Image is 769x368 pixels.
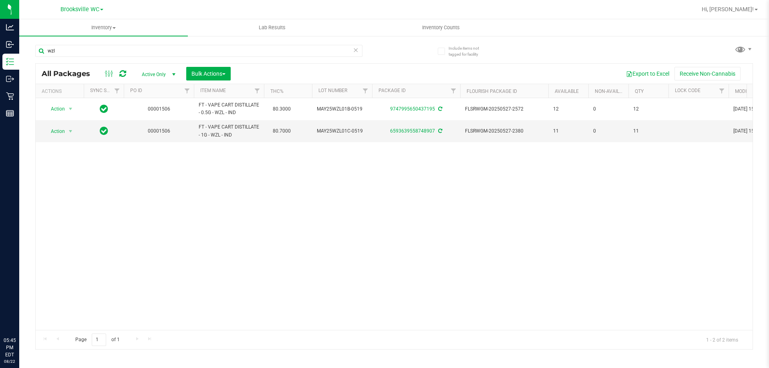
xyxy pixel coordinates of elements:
inline-svg: Outbound [6,75,14,83]
a: THC% [270,88,284,94]
a: 00001506 [148,128,170,134]
span: Include items not tagged for facility [449,45,489,57]
span: Hi, [PERSON_NAME]! [702,6,754,12]
a: Qty [635,88,644,94]
span: Clear [353,45,358,55]
span: In Sync [100,125,108,137]
input: Search Package ID, Item Name, SKU, Lot or Part Number... [35,45,362,57]
p: 05:45 PM EDT [4,337,16,358]
span: Action [44,126,65,137]
span: Sync from Compliance System [437,128,442,134]
input: 1 [92,334,106,346]
a: Flourish Package ID [467,88,517,94]
button: Export to Excel [621,67,674,80]
a: Sync Status [90,88,121,93]
button: Bulk Actions [186,67,231,80]
span: Bulk Actions [191,70,225,77]
span: FLSRWGM-20250527-2380 [465,127,544,135]
span: MAY25WZL01B-0519 [317,105,367,113]
span: 12 [553,105,584,113]
span: Inventory Counts [411,24,471,31]
a: Non-Available [595,88,630,94]
inline-svg: Reports [6,109,14,117]
span: FLSRWGM-20250527-2572 [465,105,544,113]
a: PO ID [130,88,142,93]
inline-svg: Retail [6,92,14,100]
inline-svg: Analytics [6,23,14,31]
a: Filter [715,84,729,98]
span: 1 - 2 of 2 items [700,334,745,346]
a: Filter [447,84,460,98]
a: Filter [359,84,372,98]
a: Filter [111,84,124,98]
span: Inventory [19,24,188,31]
span: FT - VAPE CART DISTILLATE - 0.5G - WZL - IND [199,101,259,117]
span: All Packages [42,69,98,78]
a: Item Name [200,88,226,93]
span: Sync from Compliance System [437,106,442,112]
span: Brooksville WC [60,6,99,13]
span: Page of 1 [68,334,126,346]
span: 12 [633,105,664,113]
button: Receive Non-Cannabis [674,67,741,80]
a: Inventory Counts [356,19,525,36]
span: 0 [593,127,624,135]
a: 6593639558748907 [390,128,435,134]
span: MAY25WZL01C-0519 [317,127,367,135]
span: 0 [593,105,624,113]
iframe: Resource center [8,304,32,328]
span: 80.7000 [269,125,295,137]
span: Action [44,103,65,115]
span: In Sync [100,103,108,115]
inline-svg: Inventory [6,58,14,66]
a: 9747995650437195 [390,106,435,112]
a: Available [555,88,579,94]
a: Package ID [378,88,406,93]
span: select [66,103,76,115]
a: Filter [181,84,194,98]
span: Lab Results [248,24,296,31]
div: Actions [42,88,81,94]
a: Filter [251,84,264,98]
span: FT - VAPE CART DISTILLATE - 1G - WZL - IND [199,123,259,139]
a: Lot Number [318,88,347,93]
a: Lock Code [675,88,701,93]
a: Lab Results [188,19,356,36]
a: Inventory [19,19,188,36]
span: 80.3000 [269,103,295,115]
span: select [66,126,76,137]
span: 11 [633,127,664,135]
span: 11 [553,127,584,135]
a: 00001506 [148,106,170,112]
p: 08/22 [4,358,16,364]
inline-svg: Inbound [6,40,14,48]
